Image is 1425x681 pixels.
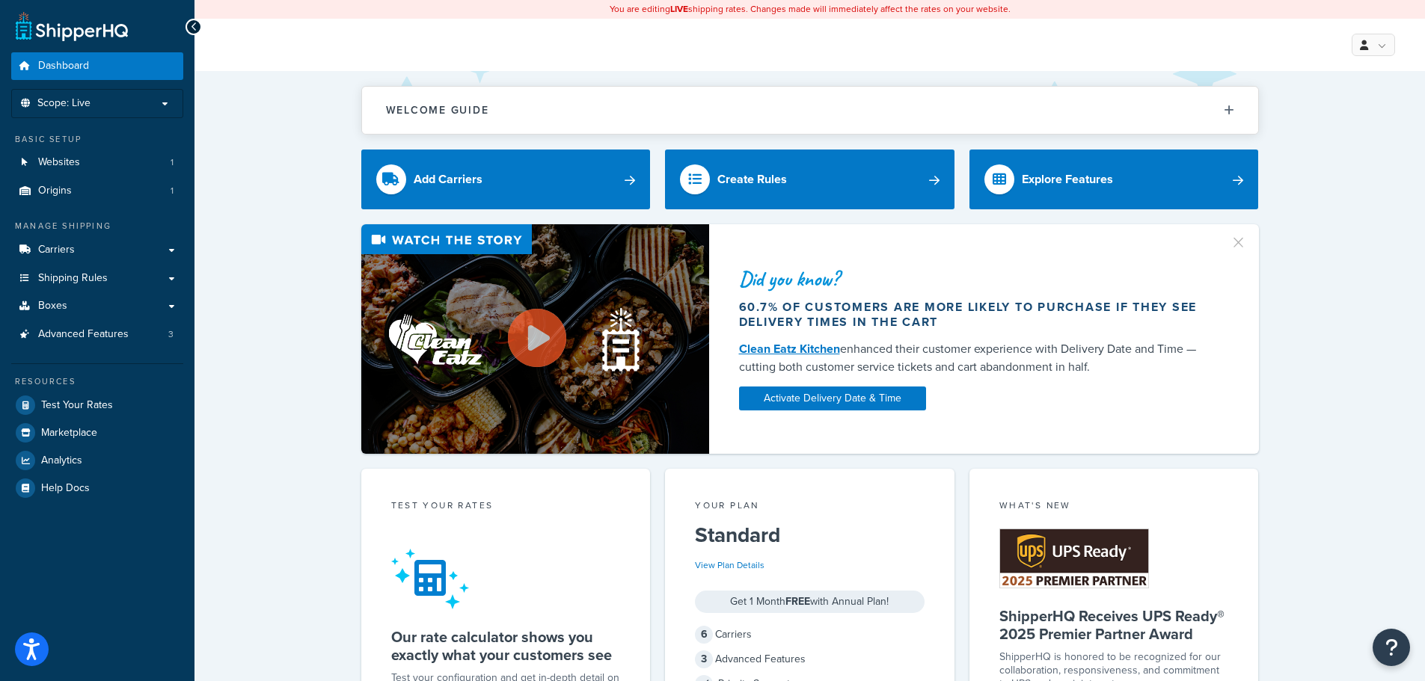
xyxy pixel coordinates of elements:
li: Advanced Features [11,321,183,348]
li: Origins [11,177,183,205]
div: Resources [11,375,183,388]
span: Test Your Rates [41,399,113,412]
h5: ShipperHQ Receives UPS Ready® 2025 Premier Partner Award [999,607,1229,643]
div: Carriers [695,624,925,645]
span: 3 [168,328,174,341]
a: Add Carriers [361,150,651,209]
div: Get 1 Month with Annual Plan! [695,591,925,613]
div: enhanced their customer experience with Delivery Date and Time — cutting both customer service ti... [739,340,1212,376]
span: Carriers [38,244,75,256]
span: 6 [695,626,713,644]
span: Marketplace [41,427,97,440]
a: Marketplace [11,419,183,446]
div: Basic Setup [11,133,183,146]
span: Origins [38,185,72,197]
span: Advanced Features [38,328,129,341]
span: Scope: Live [37,97,91,110]
a: Websites1 [11,149,183,176]
a: Help Docs [11,475,183,502]
div: Did you know? [739,268,1212,289]
a: Explore Features [969,150,1259,209]
div: Create Rules [717,169,787,190]
span: 1 [171,156,174,169]
li: Websites [11,149,183,176]
h2: Welcome Guide [386,105,489,116]
h5: Standard [695,523,925,547]
b: LIVE [670,2,688,16]
a: Test Your Rates [11,392,183,419]
span: 3 [695,650,713,668]
a: Analytics [11,447,183,474]
span: Shipping Rules [38,272,108,285]
a: Advanced Features3 [11,321,183,348]
div: What's New [999,499,1229,516]
span: Dashboard [38,60,89,73]
h5: Our rate calculator shows you exactly what your customers see [391,628,621,664]
button: Open Resource Center [1373,629,1410,666]
span: Websites [38,156,80,169]
div: Advanced Features [695,649,925,670]
a: View Plan Details [695,558,764,572]
a: Boxes [11,292,183,320]
span: Boxes [38,300,67,312]
span: 1 [171,185,174,197]
div: Your Plan [695,499,925,516]
a: Origins1 [11,177,183,205]
a: Dashboard [11,52,183,80]
div: Explore Features [1022,169,1113,190]
a: Carriers [11,236,183,264]
strong: FREE [785,594,810,609]
div: Test your rates [391,499,621,516]
a: Create Rules [665,150,954,209]
div: Add Carriers [414,169,482,190]
img: Video thumbnail [361,224,709,454]
button: Welcome Guide [362,87,1258,134]
span: Analytics [41,454,82,467]
div: 60.7% of customers are more likely to purchase if they see delivery times in the cart [739,300,1212,330]
a: Shipping Rules [11,265,183,292]
span: Help Docs [41,482,90,495]
div: Manage Shipping [11,220,183,232]
a: Clean Eatz Kitchen [739,340,840,357]
a: Activate Delivery Date & Time [739,386,926,410]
